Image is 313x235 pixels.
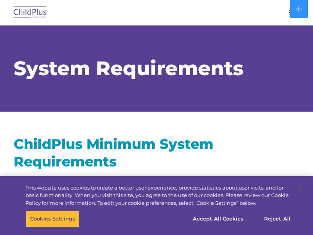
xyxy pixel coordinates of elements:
[189,211,248,227] button: Accept All Cookies
[14,135,299,170] h2: ChildPlus Minimum System Requirements
[12,4,49,22] img: ChildPlus by Procare Solutions
[253,211,302,227] button: Reject All
[25,184,291,207] div: This website uses cookies to create a better user experience, provide statistics about user visit...
[26,211,79,227] button: Cookies Settings
[292,180,309,197] button: Close
[14,56,243,80] span: System Requirements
